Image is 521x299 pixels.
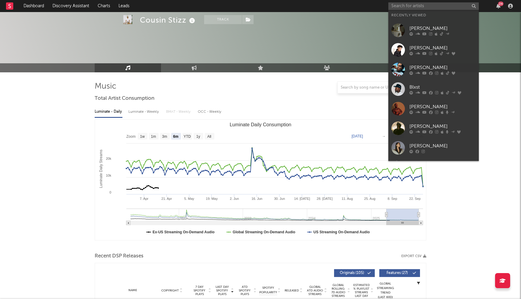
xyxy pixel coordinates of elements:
[313,230,370,234] text: US Streaming On-Demand Audio
[409,123,476,130] div: [PERSON_NAME]
[151,134,156,139] text: 1m
[317,197,333,200] text: 28. [DATE]
[140,15,197,25] div: Cousin Stizz
[95,95,154,102] span: Total Artist Consumption
[409,25,476,32] div: [PERSON_NAME]
[338,85,401,90] input: Search by song name or URL
[230,197,239,200] text: 2. Jun
[184,134,191,139] text: YTD
[383,271,411,275] span: Features ( 27 )
[498,2,504,6] div: 24
[388,158,479,177] a: Blaxian
[161,289,179,292] span: Copyright
[388,79,479,99] a: Blxst
[409,103,476,110] div: [PERSON_NAME]
[161,197,172,200] text: 21. Apr
[342,197,353,200] text: 11. Aug
[259,286,277,295] span: Spotify Popularity
[388,118,479,138] a: [PERSON_NAME]
[388,99,479,118] a: [PERSON_NAME]
[106,174,111,177] text: 10k
[496,4,500,8] button: 24
[106,157,111,160] text: 20k
[401,254,426,258] button: Export CSV
[184,197,194,200] text: 5. May
[382,134,386,138] text: →
[352,134,363,138] text: [DATE]
[409,64,476,71] div: [PERSON_NAME]
[214,285,230,296] span: Last Day Spotify Plays
[140,197,148,200] text: 7. Apr
[204,15,242,24] button: Track
[274,197,285,200] text: 30. Jun
[379,269,420,277] button: Features(27)
[140,134,145,139] text: 1w
[409,83,476,91] div: Blxst
[409,197,421,200] text: 22. Sep
[388,40,479,60] a: [PERSON_NAME]
[95,253,144,260] span: Recent DSP Releases
[391,12,476,19] div: Recently Viewed
[387,197,397,200] text: 8. Sep
[307,285,323,296] span: Global ATD Audio Streams
[338,271,366,275] span: Originals ( 105 )
[207,134,211,139] text: All
[330,283,346,298] span: Global Rolling 7D Audio Streams
[233,230,295,234] text: Global Streaming On-Demand Audio
[162,134,167,139] text: 3m
[334,269,375,277] button: Originals(105)
[230,122,292,127] text: Luminate Daily Consumption
[206,197,218,200] text: 19. May
[237,285,253,296] span: ATD Spotify Plays
[196,134,200,139] text: 1y
[388,60,479,79] a: [PERSON_NAME]
[294,197,310,200] text: 14. [DATE]
[95,120,426,240] svg: Luminate Daily Consumption
[126,134,136,139] text: Zoom
[251,197,262,200] text: 16. Jun
[409,142,476,149] div: [PERSON_NAME]
[198,107,222,117] div: OCC - Weekly
[128,107,160,117] div: Luminate - Weekly
[388,138,479,158] a: [PERSON_NAME]
[409,44,476,52] div: [PERSON_NAME]
[388,2,479,10] input: Search for artists
[191,285,207,296] span: 7 Day Spotify Plays
[95,107,122,117] div: Luminate - Daily
[173,134,178,139] text: 6m
[388,20,479,40] a: [PERSON_NAME]
[353,283,370,298] span: Estimated % Playlist Streams Last Day
[285,289,299,292] span: Released
[113,288,153,293] div: Name
[99,149,103,188] text: Luminate Daily Streams
[153,230,215,234] text: Ex-US Streaming On-Demand Audio
[364,197,375,200] text: 25. Aug
[109,190,111,194] text: 0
